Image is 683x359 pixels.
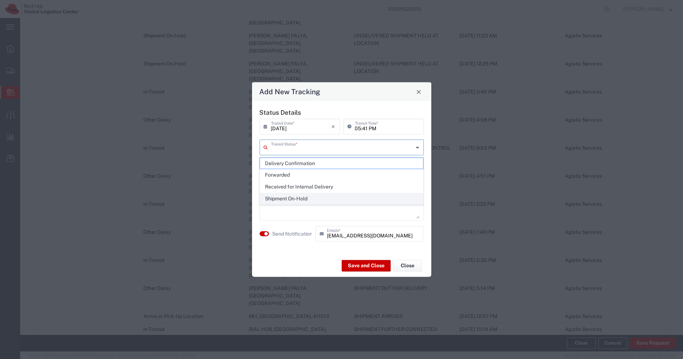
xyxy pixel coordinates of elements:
span: Forwarded [260,169,423,181]
label: Send Notification [273,230,313,237]
span: Delivery Confirmation [260,158,423,169]
button: Save and Close [342,260,391,271]
button: Close [393,260,422,271]
h4: Add New Tracking [259,86,320,97]
button: Close [414,87,424,97]
span: Shipment On-Hold [260,193,423,204]
agx-label: Send Notification [273,230,312,237]
h5: Status Details [260,109,424,116]
span: Received for Internal Delivery [260,181,423,192]
i: × [332,121,336,132]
